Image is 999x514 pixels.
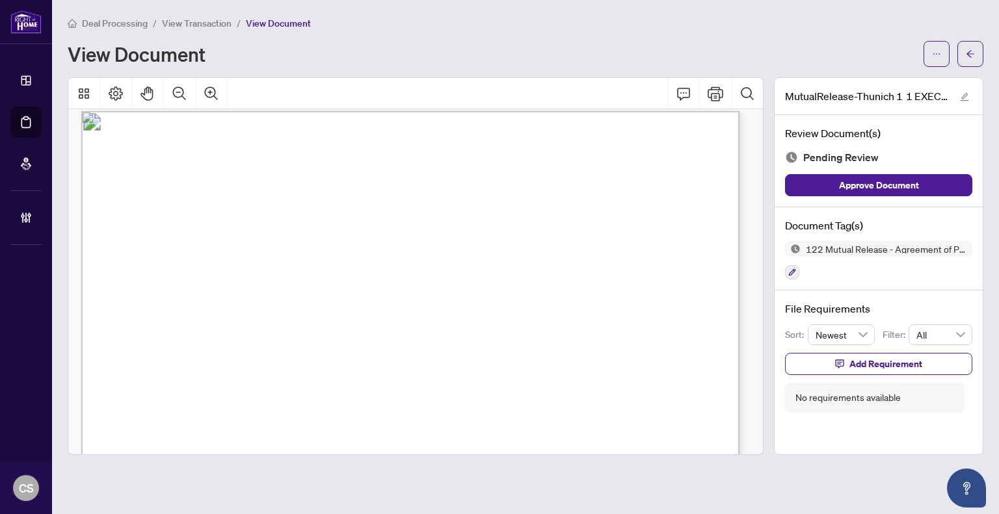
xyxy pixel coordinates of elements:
button: Open asap [947,469,986,508]
div: No requirements available [795,391,901,405]
span: Newest [816,325,868,344]
span: All [916,325,965,344]
span: arrow-left [966,49,975,58]
span: MutualRelease-Thunich 1 1 EXECUTED.pdf [785,88,948,104]
span: home [68,19,77,28]
li: / [237,16,241,31]
p: Sort: [785,328,808,342]
h4: File Requirements [785,301,972,316]
span: Approve Document [839,175,919,196]
p: Filter: [883,328,909,342]
img: Status Icon [785,241,801,257]
span: CS [19,479,34,497]
span: 122 Mutual Release - Agreement of Purchase and Sale [801,244,972,253]
img: logo [10,10,42,34]
span: Pending Review [803,149,879,166]
h4: Review Document(s) [785,125,972,141]
span: Add Requirement [849,353,922,374]
li: / [153,16,157,31]
button: Approve Document [785,174,972,196]
button: Add Requirement [785,353,972,375]
img: Document Status [785,151,798,164]
span: View Document [246,18,311,29]
span: Deal Processing [82,18,148,29]
span: ellipsis [932,49,941,58]
span: View Transaction [162,18,232,29]
span: edit [960,92,969,101]
h1: View Document [68,44,206,64]
h4: Document Tag(s) [785,218,972,233]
